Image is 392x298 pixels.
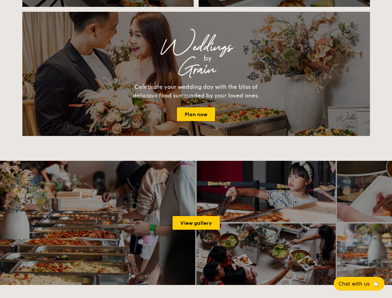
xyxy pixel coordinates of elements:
[126,83,266,100] div: Celebrate your wedding day with the bliss of delicious food surrounded by your loved ones.
[77,64,315,75] div: Grain
[372,280,380,287] span: 🦙
[173,216,220,230] a: View gallery
[100,53,315,64] div: by
[177,107,215,121] a: Plan now
[334,277,385,291] button: Chat with us🦙
[339,281,370,287] span: Chat with us
[77,42,315,53] div: Weddings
